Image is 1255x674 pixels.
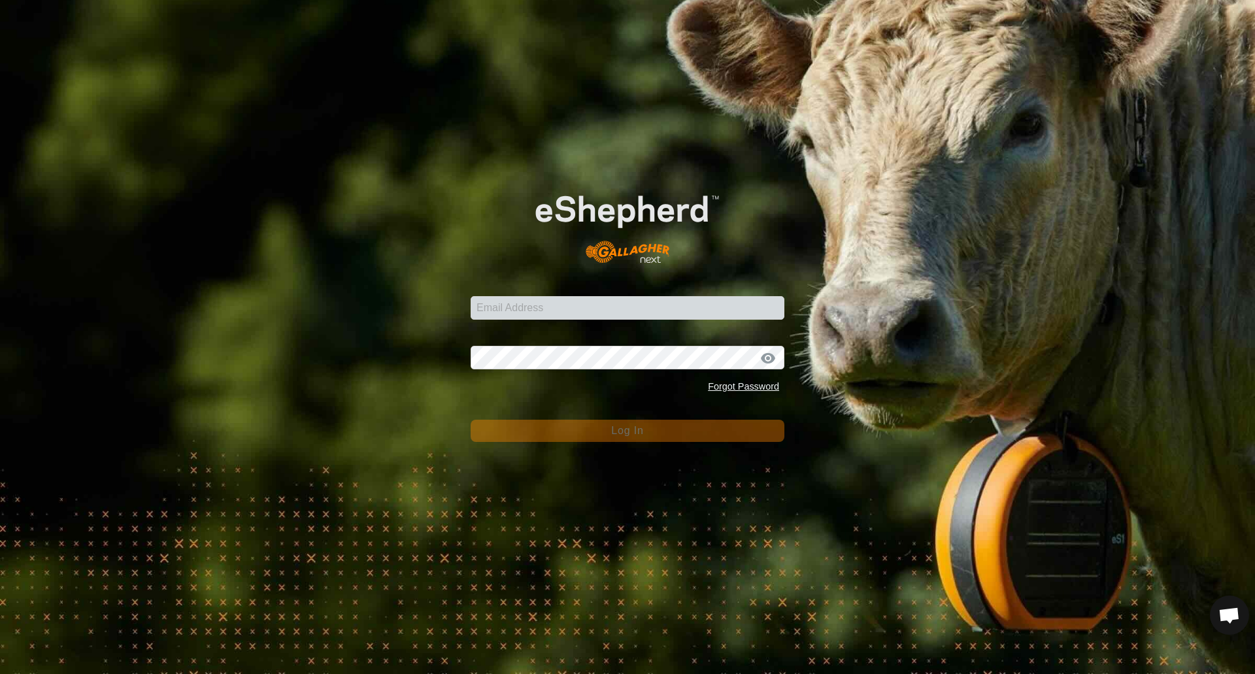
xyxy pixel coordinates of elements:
input: Email Address [471,296,784,320]
button: Log In [471,420,784,442]
img: E-shepherd Logo [502,169,753,277]
div: Open chat [1210,596,1249,635]
span: Log In [611,425,643,436]
a: Forgot Password [708,381,779,392]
